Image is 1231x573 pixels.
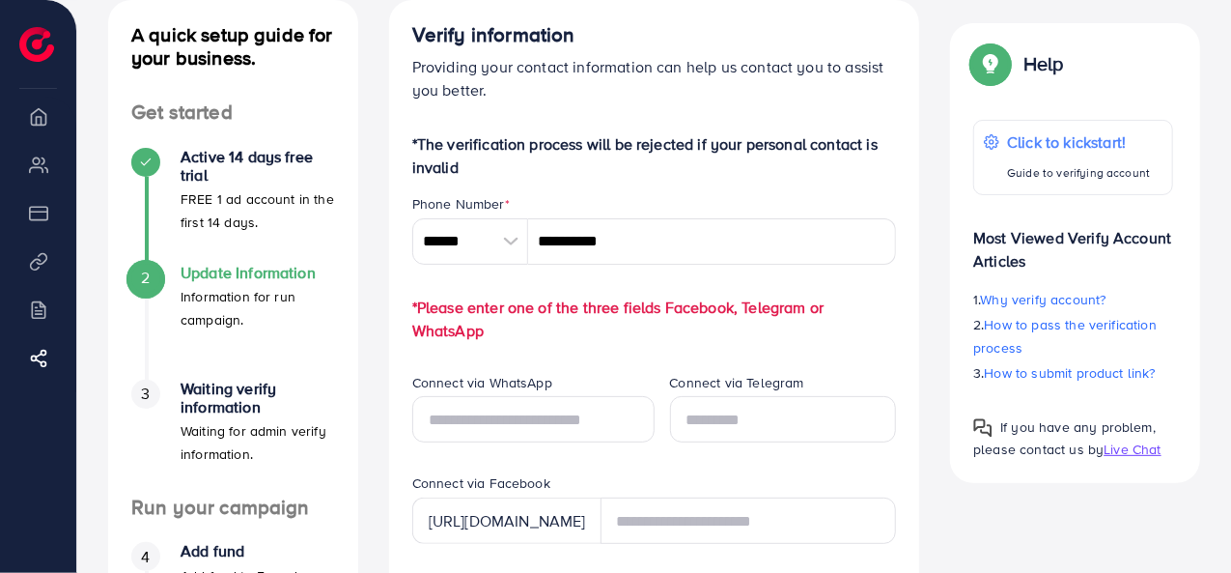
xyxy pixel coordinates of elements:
p: Help [1023,52,1064,75]
p: *Please enter one of the three fields Facebook, Telegram or WhatsApp [412,296,897,342]
span: 3 [141,383,150,405]
span: How to pass the verification process [973,315,1157,358]
h4: Verify information [412,23,897,47]
div: [URL][DOMAIN_NAME] [412,498,602,544]
h4: Run your campaign [108,496,358,520]
span: Why verify account? [981,290,1106,309]
h4: Active 14 days free trial [181,148,335,185]
label: Phone Number [412,194,510,214]
span: Live Chat [1104,440,1161,459]
img: logo [19,27,54,62]
h4: Update Information [181,264,335,282]
span: If you have any problem, please contact us by [973,417,1156,459]
h4: Get started [108,100,358,125]
p: Click to kickstart! [1007,130,1150,154]
li: Waiting verify information [108,380,358,496]
li: Active 14 days free trial [108,148,358,264]
p: 3. [973,361,1173,385]
iframe: Chat [1149,486,1217,559]
p: FREE 1 ad account in the first 14 days. [181,187,335,234]
p: Most Viewed Verify Account Articles [973,211,1173,272]
p: *The verification process will be rejected if your personal contact is invalid [412,132,897,179]
h4: A quick setup guide for your business. [108,23,358,70]
p: Providing your contact information can help us contact you to assist you better. [412,55,897,101]
h4: Waiting verify information [181,380,335,416]
img: Popup guide [973,46,1008,81]
li: Update Information [108,264,358,380]
label: Connect via WhatsApp [412,373,552,392]
span: 2 [141,267,150,289]
p: Waiting for admin verify information. [181,419,335,466]
img: Popup guide [973,418,993,438]
label: Connect via Facebook [412,473,550,493]
p: Information for run campaign. [181,285,335,331]
span: 4 [141,546,150,568]
span: How to submit product link? [985,363,1156,383]
p: Guide to verifying account [1007,161,1150,185]
p: 2. [973,313,1173,359]
p: 1. [973,288,1173,311]
label: Connect via Telegram [670,373,804,392]
h4: Add fund [181,542,335,560]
